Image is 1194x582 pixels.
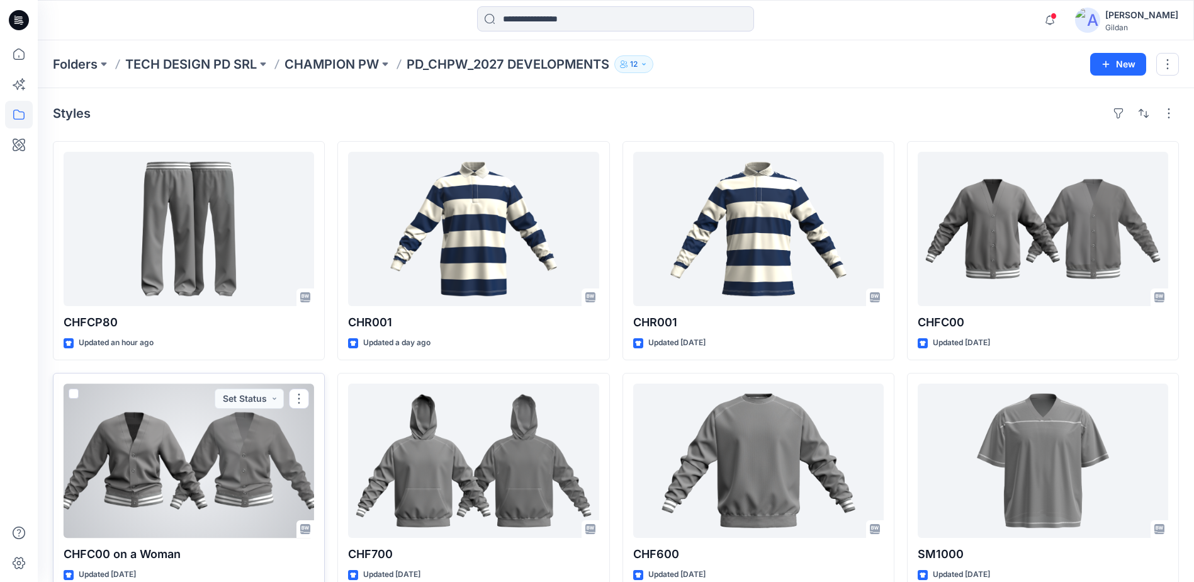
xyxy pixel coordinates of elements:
[363,336,431,350] p: Updated a day ago
[918,545,1168,563] p: SM1000
[79,336,154,350] p: Updated an hour ago
[1105,8,1178,23] div: [PERSON_NAME]
[79,568,136,581] p: Updated [DATE]
[633,545,884,563] p: CHF600
[125,55,257,73] a: TECH DESIGN PD SRL
[53,106,91,121] h4: Styles
[64,152,314,306] a: CHFCP80
[918,152,1168,306] a: CHFC00
[630,57,638,71] p: 12
[933,336,990,350] p: Updated [DATE]
[633,314,884,331] p: CHR001
[918,384,1168,538] a: SM1000
[284,55,379,73] a: CHAMPION PW
[64,384,314,538] a: CHFC00 on a Woman
[918,314,1168,331] p: CHFC00
[614,55,653,73] button: 12
[348,545,599,563] p: CHF700
[633,384,884,538] a: CHF600
[933,568,990,581] p: Updated [DATE]
[348,314,599,331] p: CHR001
[64,545,314,563] p: CHFC00 on a Woman
[648,336,706,350] p: Updated [DATE]
[363,568,420,581] p: Updated [DATE]
[348,152,599,306] a: CHR001
[1105,23,1178,32] div: Gildan
[1075,8,1100,33] img: avatar
[1090,53,1146,76] button: New
[407,55,609,73] p: PD_CHPW_2027 DEVELOPMENTS
[633,152,884,306] a: CHR001
[648,568,706,581] p: Updated [DATE]
[53,55,98,73] a: Folders
[348,384,599,538] a: CHF700
[64,314,314,331] p: CHFCP80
